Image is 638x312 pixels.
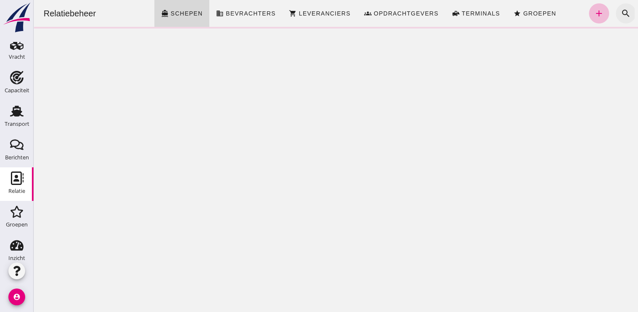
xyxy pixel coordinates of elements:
i: groups [331,10,338,17]
div: Relatie [8,188,25,194]
span: Bevrachters [192,10,242,17]
i: business [182,10,190,17]
i: front_loader [418,10,426,17]
span: Groepen [489,10,523,17]
div: Groepen [6,222,28,227]
i: account_circle [8,289,25,305]
i: shopping_cart [255,10,263,17]
span: Terminals [427,10,466,17]
div: Inzicht [8,255,25,261]
i: search [587,8,597,18]
i: directions_boat [128,10,135,17]
div: Relatiebeheer [3,8,69,19]
div: Capaciteit [5,88,29,93]
span: Schepen [137,10,169,17]
div: Vracht [9,54,25,60]
span: Opdrachtgevers [340,10,405,17]
div: Berichten [5,155,29,160]
div: Transport [5,121,29,127]
i: star [480,10,487,17]
img: logo-small.a267ee39.svg [2,2,32,33]
span: Leveranciers [265,10,317,17]
i: add [560,8,570,18]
